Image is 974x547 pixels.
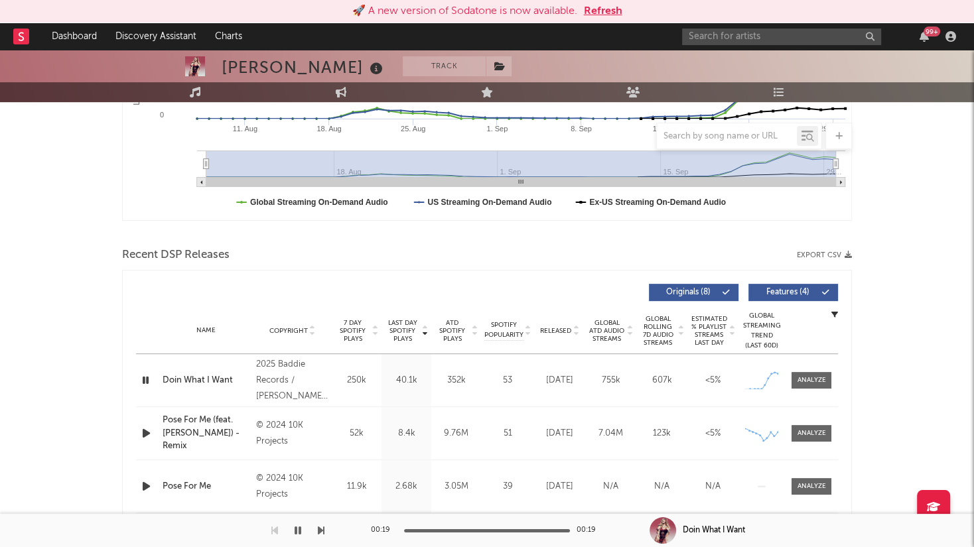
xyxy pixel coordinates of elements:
[640,374,684,387] div: 607k
[106,23,206,50] a: Discovery Assistant
[435,319,470,343] span: ATD Spotify Plays
[484,427,531,440] div: 51
[435,480,478,493] div: 3.05M
[269,327,307,335] span: Copyright
[640,427,684,440] div: 123k
[256,418,328,450] div: © 2024 10K Projects
[589,198,726,207] text: Ex-US Streaming On-Demand Audio
[385,427,428,440] div: 8.4k
[352,3,577,19] div: 🚀 A new version of Sodatone is now available.
[435,374,478,387] div: 352k
[577,522,603,538] div: 00:19
[385,319,420,343] span: Last Day Spotify Plays
[537,480,582,493] div: [DATE]
[589,374,633,387] div: 755k
[385,374,428,387] div: 40.1k
[250,198,388,207] text: Global Streaming On-Demand Audio
[584,3,622,19] button: Refresh
[826,168,841,176] text: 29…
[537,374,582,387] div: [DATE]
[428,198,552,207] text: US Streaming On-Demand Audio
[683,524,745,536] div: Doin What I Want
[122,247,230,263] span: Recent DSP Releases
[757,288,818,296] span: Features ( 4 )
[163,414,249,453] a: Pose For Me (feat. [PERSON_NAME]) - Remix
[691,427,735,440] div: <5%
[649,284,738,301] button: Originals(8)
[335,319,370,343] span: 7 Day Spotify Plays
[335,480,378,493] div: 11.9k
[640,315,676,347] span: Global Rolling 7D Audio Streams
[691,374,735,387] div: <5%
[160,111,164,119] text: 0
[435,427,478,440] div: 9.76M
[589,480,633,493] div: N/A
[42,23,106,50] a: Dashboard
[163,326,249,335] div: Name
[371,522,397,538] div: 00:19
[335,427,378,440] div: 52k
[540,327,571,335] span: Released
[132,21,141,105] text: Luminate Daily Streams
[484,374,531,387] div: 53
[256,357,328,404] div: 2025 Baddie Records / [PERSON_NAME] LLC
[657,131,797,142] input: Search by song name or URL
[797,251,852,259] button: Export CSV
[163,374,249,387] a: Doin What I Want
[385,480,428,493] div: 2.68k
[589,427,633,440] div: 7.04M
[256,471,328,503] div: © 2024 10K Projects
[222,56,386,78] div: [PERSON_NAME]
[924,27,940,36] div: 99 +
[206,23,251,50] a: Charts
[537,427,582,440] div: [DATE]
[163,480,249,493] a: Pose For Me
[484,480,531,493] div: 39
[403,56,486,76] button: Track
[742,311,782,351] div: Global Streaming Trend (Last 60D)
[484,320,523,340] span: Spotify Popularity
[691,480,735,493] div: N/A
[682,29,881,45] input: Search for artists
[691,315,727,347] span: Estimated % Playlist Streams Last Day
[920,31,929,42] button: 99+
[589,319,625,343] span: Global ATD Audio Streams
[658,288,719,296] span: Originals ( 8 )
[335,374,378,387] div: 250k
[748,284,838,301] button: Features(4)
[640,480,684,493] div: N/A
